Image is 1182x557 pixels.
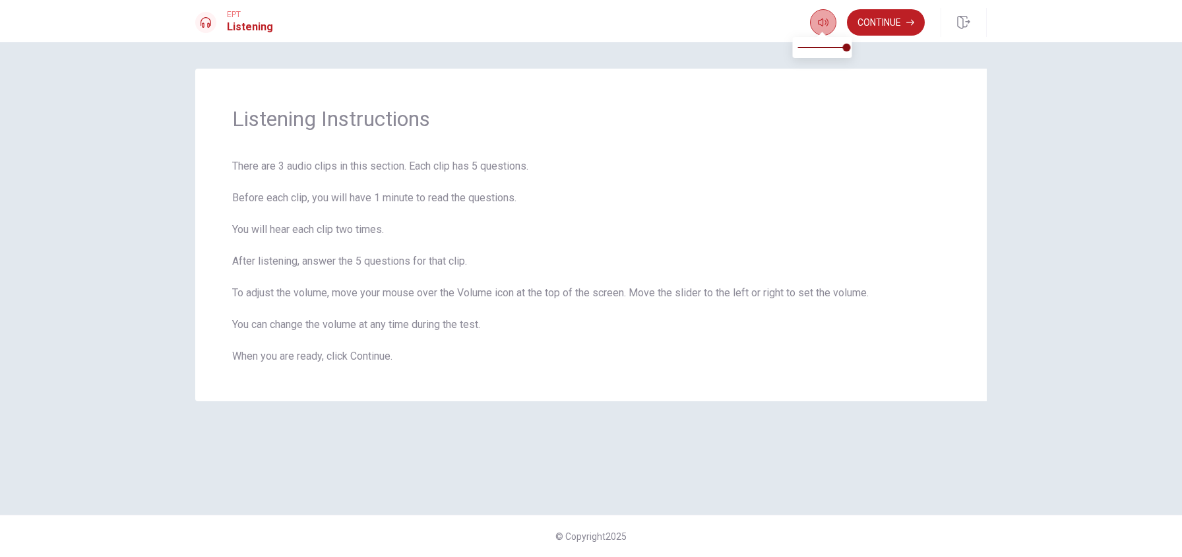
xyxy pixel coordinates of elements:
[232,106,950,132] span: Listening Instructions
[555,531,627,542] span: © Copyright 2025
[227,10,273,19] span: EPT
[847,9,925,36] button: Continue
[227,19,273,35] h1: Listening
[232,158,950,364] span: There are 3 audio clips in this section. Each clip has 5 questions. Before each clip, you will ha...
